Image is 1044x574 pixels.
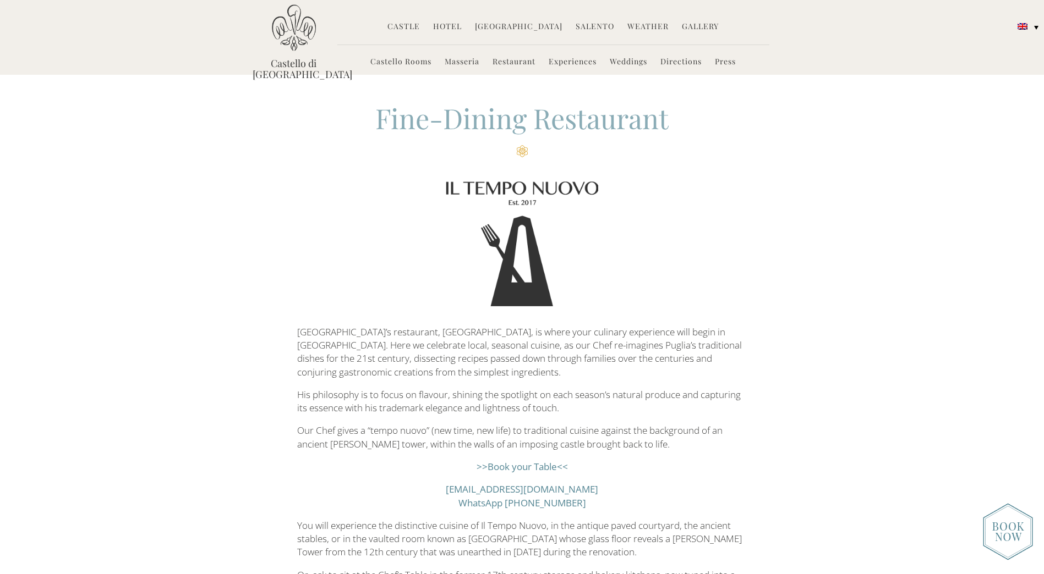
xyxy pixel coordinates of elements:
[660,56,702,69] a: Directions
[297,388,747,415] p: His philosophy is to focus on flavour, shining the spotlight on each season’s natural produce and...
[297,100,747,157] h2: Fine-Dining Restaurant
[549,56,597,69] a: Experiences
[458,496,586,509] a: WhatsApp [PHONE_NUMBER]
[297,519,747,559] p: You will experience the distinctive cuisine of Il Tempo Nuovo, in the antique paved courtyard, th...
[297,167,747,322] img: Logo of Il Tempo Nuovo Restaurant at Castello di Ugento, Puglia
[477,460,568,473] a: >>Book your Table<<
[297,167,747,379] p: [GEOGRAPHIC_DATA]’s restaurant, [GEOGRAPHIC_DATA], is where your culinary experience will begin i...
[682,21,719,34] a: Gallery
[370,56,431,69] a: Castello Rooms
[446,483,598,495] a: [EMAIL_ADDRESS][DOMAIN_NAME]
[715,56,736,69] a: Press
[1018,23,1027,30] img: English
[610,56,647,69] a: Weddings
[475,21,562,34] a: [GEOGRAPHIC_DATA]
[272,4,316,51] img: Castello di Ugento
[445,56,479,69] a: Masseria
[387,21,420,34] a: Castle
[493,56,535,69] a: Restaurant
[983,503,1033,560] img: new-booknow.png
[627,21,669,34] a: Weather
[253,58,335,80] a: Castello di [GEOGRAPHIC_DATA]
[433,21,462,34] a: Hotel
[297,424,723,450] span: Our Chef gives a “tempo nuovo” (new time, new life) to traditional cuisine against the background...
[576,21,614,34] a: Salento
